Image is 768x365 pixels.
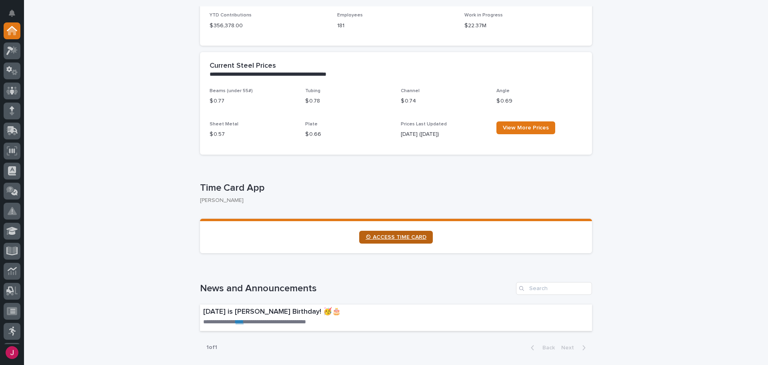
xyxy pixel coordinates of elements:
[464,13,503,18] span: Work in Progress
[4,344,20,361] button: users-avatar
[496,121,555,134] a: View More Prices
[359,231,433,244] a: ⏲ ACCESS TIME CARD
[210,89,253,93] span: Beams (under 55#)
[10,10,20,22] div: Notifications
[516,282,592,295] input: Search
[401,122,447,127] span: Prices Last Updated
[4,5,20,22] button: Notifications
[337,13,363,18] span: Employees
[210,122,238,127] span: Sheet Metal
[401,89,420,93] span: Channel
[401,130,487,139] p: [DATE] ([DATE])
[561,345,579,351] span: Next
[305,89,320,93] span: Tubing
[496,97,582,105] p: $ 0.69
[200,182,589,194] p: Time Card App
[503,125,549,131] span: View More Prices
[210,22,328,30] p: $ 356,378.00
[200,283,513,294] h1: News and Announcements
[200,197,586,204] p: [PERSON_NAME]
[337,22,455,30] p: 181
[210,97,296,105] p: $ 0.77
[558,344,592,351] button: Next
[305,130,391,139] p: $ 0.66
[366,234,426,240] span: ⏲ ACCESS TIME CARD
[210,62,276,71] h2: Current Steel Prices
[203,308,464,317] p: [DATE] is [PERSON_NAME] Birthday! 🥳🎂
[200,338,224,357] p: 1 of 1
[496,89,510,93] span: Angle
[401,97,487,105] p: $ 0.74
[524,344,558,351] button: Back
[305,122,318,127] span: Plate
[464,22,582,30] p: $22.37M
[210,13,252,18] span: YTD Contributions
[210,130,296,139] p: $ 0.57
[538,345,555,351] span: Back
[305,97,391,105] p: $ 0.78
